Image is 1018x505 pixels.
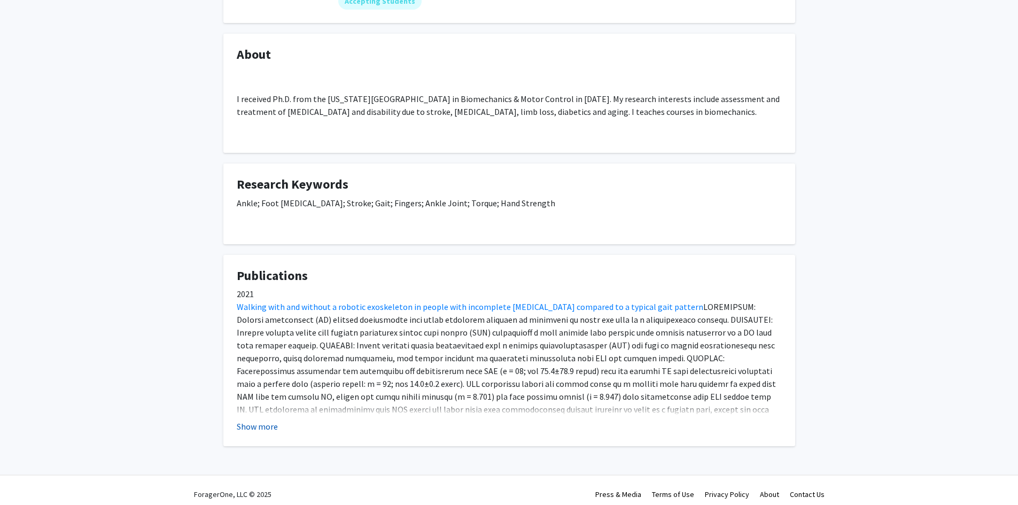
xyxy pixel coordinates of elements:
[237,420,278,433] button: Show more
[237,92,782,118] p: I received Ph.D. from the [US_STATE][GEOGRAPHIC_DATA] in Biomechanics & Motor Control in [DATE]. ...
[705,490,749,499] a: Privacy Policy
[595,490,641,499] a: Press & Media
[237,268,782,284] h4: Publications
[8,457,45,497] iframe: Chat
[237,177,782,192] h4: Research Keywords
[760,490,779,499] a: About
[790,490,825,499] a: Contact Us
[652,490,694,499] a: Terms of Use
[237,47,782,63] h4: About
[237,197,782,231] div: Ankle; Foot [MEDICAL_DATA]; Stroke; Gait; Fingers; Ankle Joint; Torque; Hand Strength
[237,301,703,312] a: Walking with and without a robotic exoskeleton in people with incomplete [MEDICAL_DATA] compared ...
